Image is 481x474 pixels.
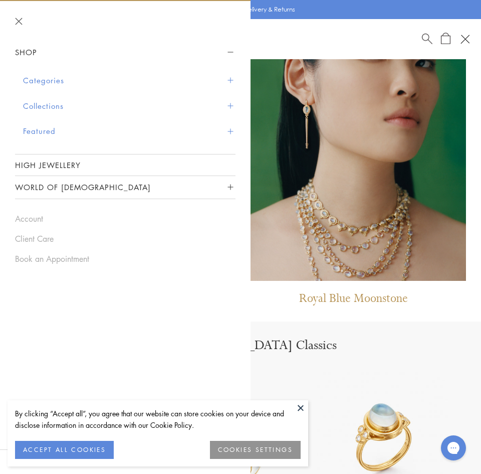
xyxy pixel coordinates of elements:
a: Search [422,33,432,45]
button: Open navigation [456,31,473,48]
button: Featured [23,118,235,144]
button: ACCEPT ALL COOKIES [15,441,114,459]
a: Open Shopping Bag [441,33,450,45]
a: Account [15,213,235,224]
iframe: Gorgias live chat messenger [436,432,471,464]
p: Royal Blue Moonstone [299,291,408,311]
a: High Jewellery [15,154,235,176]
a: Client Care [15,233,235,244]
button: Categories [23,68,235,93]
button: World of [DEMOGRAPHIC_DATA] [15,176,235,199]
a: Book an Appointment [15,253,235,264]
button: Close navigation [15,18,23,25]
button: Shop [15,41,235,64]
button: Collections [23,93,235,119]
nav: Sidebar navigation [15,41,235,199]
div: By clicking “Accept all”, you agree that our website can store cookies on your device and disclos... [15,408,301,431]
button: COOKIES SETTINGS [210,441,301,459]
